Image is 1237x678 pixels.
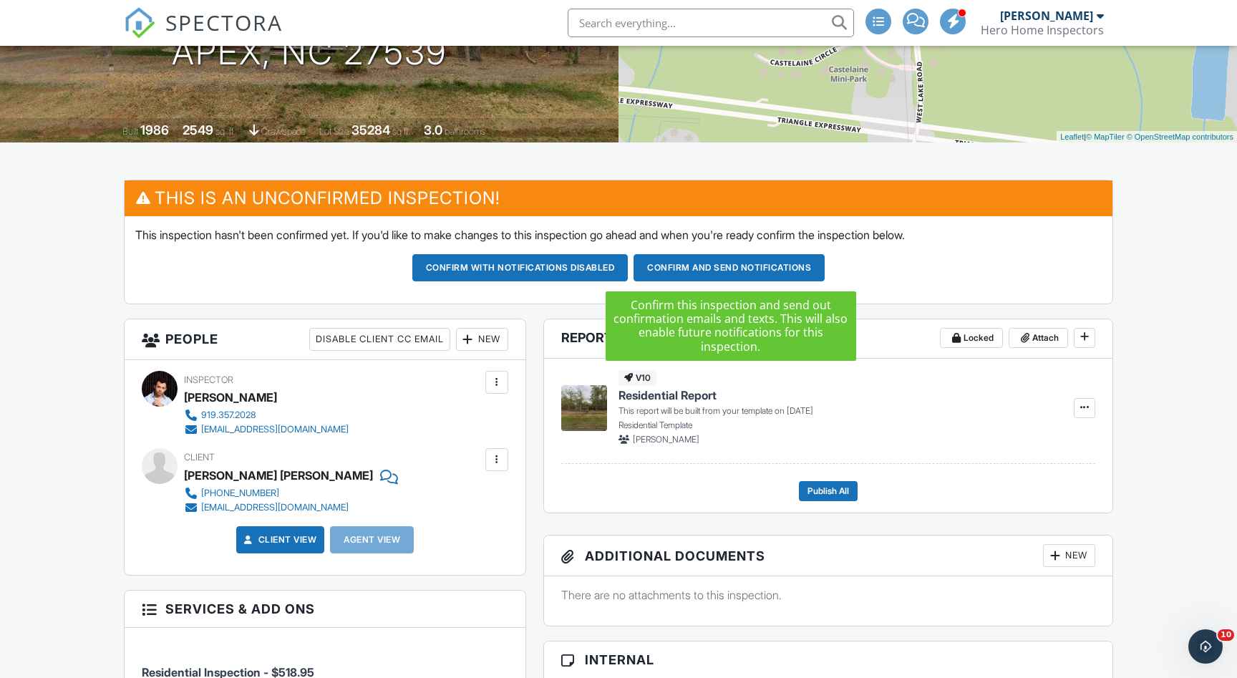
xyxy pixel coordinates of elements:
div: New [1043,544,1095,567]
a: © MapTiler [1086,132,1125,141]
div: [PERSON_NAME] [PERSON_NAME] [184,465,373,486]
h3: This is an Unconfirmed Inspection! [125,180,1112,215]
a: [EMAIL_ADDRESS][DOMAIN_NAME] [184,422,349,437]
span: bathrooms [445,126,485,137]
iframe: Intercom live chat [1188,629,1223,664]
h3: People [125,319,525,360]
div: 3.0 [424,122,442,137]
a: Leaflet [1060,132,1084,141]
p: There are no attachments to this inspection. [561,587,1095,603]
h3: Additional Documents [544,536,1112,576]
button: Confirm with notifications disabled [412,254,629,281]
a: © OpenStreetMap contributors [1127,132,1233,141]
span: sq.ft. [392,126,410,137]
a: Client View [241,533,317,547]
a: [EMAIL_ADDRESS][DOMAIN_NAME] [184,500,387,515]
div: Disable Client CC Email [309,328,450,351]
div: [PERSON_NAME] [184,387,277,408]
div: [EMAIL_ADDRESS][DOMAIN_NAME] [201,502,349,513]
span: Lot Size [319,126,349,137]
span: Client [184,452,215,463]
a: SPECTORA [124,19,283,49]
button: Confirm and send notifications [634,254,825,281]
div: 919.357.2028 [201,410,256,421]
span: sq. ft. [215,126,236,137]
span: Built [122,126,138,137]
div: Hero Home Inspectors [981,23,1104,37]
input: Search everything... [568,9,854,37]
div: 2549 [183,122,213,137]
a: 919.357.2028 [184,408,349,422]
div: [EMAIL_ADDRESS][DOMAIN_NAME] [201,424,349,435]
a: [PHONE_NUMBER] [184,486,387,500]
div: 1986 [140,122,169,137]
h3: Services & Add ons [125,591,525,628]
div: 35284 [351,122,390,137]
div: [PERSON_NAME] [1000,9,1093,23]
img: The Best Home Inspection Software - Spectora [124,7,155,39]
div: | [1057,131,1237,143]
span: SPECTORA [165,7,283,37]
span: Inspector [184,374,233,385]
div: [PHONE_NUMBER] [201,488,279,499]
span: 10 [1218,629,1234,641]
span: crawlspace [261,126,306,137]
div: New [456,328,508,351]
p: This inspection hasn't been confirmed yet. If you'd like to make changes to this inspection go ah... [135,227,1102,243]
